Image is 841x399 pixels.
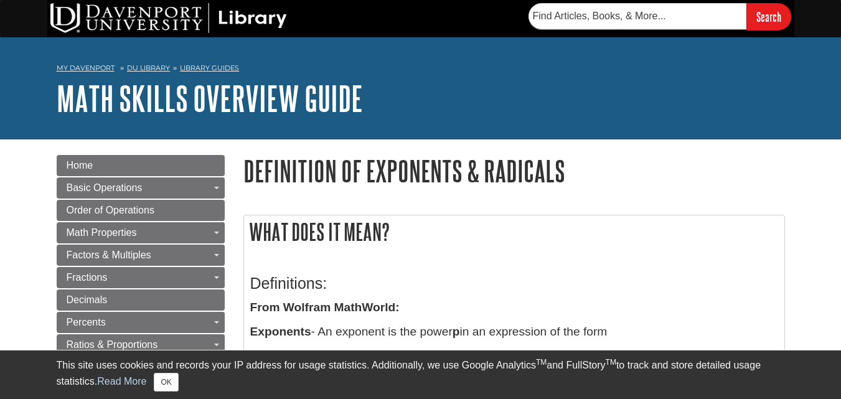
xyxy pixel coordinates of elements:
span: Factors & Multiples [67,250,151,260]
strong: From Wolfram MathWorld: [250,301,400,314]
nav: breadcrumb [57,60,785,80]
h1: Definition of Exponents & Radicals [243,155,785,187]
span: Basic Operations [67,182,143,193]
sup: TM [536,358,547,367]
a: Ratios & Proportions [57,334,225,355]
a: Factors & Multiples [57,245,225,266]
a: Math Properties [57,222,225,243]
h3: Definitions: [250,275,778,293]
form: Searches DU Library's articles, books, and more [529,3,791,30]
h2: What does it mean? [244,215,784,248]
img: DU Library [50,3,287,33]
span: Fractions [67,272,108,283]
div: This site uses cookies and records your IP address for usage statistics. Additionally, we use Goo... [57,358,785,392]
a: Order of Operations [57,200,225,221]
a: Home [57,155,225,176]
a: DU Library [127,63,170,72]
a: My Davenport [57,63,115,73]
span: Math Properties [67,227,137,238]
a: Decimals [57,289,225,311]
a: Library Guides [180,63,239,72]
b: Exponents [250,325,311,338]
a: Percents [57,312,225,333]
a: Math Skills Overview Guide [57,79,363,118]
b: p [453,325,460,338]
a: Read More [97,376,146,387]
input: Find Articles, Books, & More... [529,3,746,29]
button: Close [154,373,178,392]
span: Order of Operations [67,205,154,215]
span: Ratios & Proportions [67,339,158,350]
span: Home [67,160,93,171]
a: Basic Operations [57,177,225,199]
input: Search [746,3,791,30]
span: Decimals [67,294,108,305]
sup: TM [606,358,616,367]
a: Fractions [57,267,225,288]
span: Percents [67,317,106,327]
